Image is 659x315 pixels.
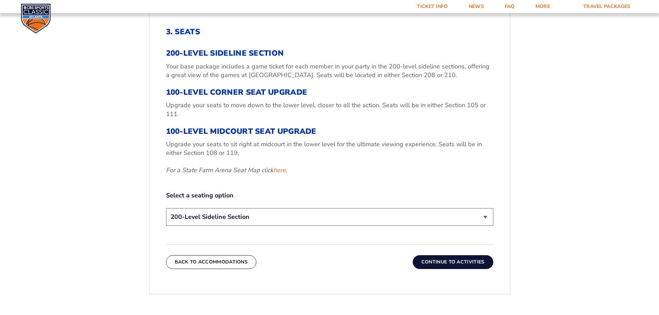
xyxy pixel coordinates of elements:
[166,101,493,118] p: Upgrade your seats to move down to the lower level, closer to all the action. Seats will be in ei...
[166,191,493,200] label: Select a seating option
[413,255,493,269] button: Continue To Activities
[166,255,257,269] button: Back To Accommodations
[166,27,493,36] h2: 3. Seats
[166,166,287,174] em: For a State Farm Arena Seat Map click .
[21,3,51,34] img: CBS Sports Classic
[166,62,493,80] p: Your base package includes a game ticket for each member in your party in the 200-level sideline ...
[273,166,286,175] a: here
[166,49,493,58] h3: 200-Level Sideline Section
[166,140,493,157] p: Upgrade your seats to sit right at midcourt in the lower level for the ultimate viewing experienc...
[166,127,493,136] h3: 100-Level Midcourt Seat Upgrade
[166,88,493,97] h3: 100-Level Corner Seat Upgrade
